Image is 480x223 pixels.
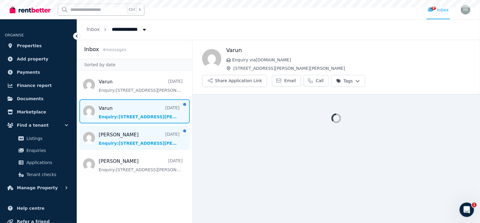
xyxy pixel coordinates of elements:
[5,106,72,118] a: Marketplace
[99,131,180,146] a: [PERSON_NAME][DATE]Enquiry:[STREET_ADDRESS][PERSON_NAME][PERSON_NAME].
[316,78,324,84] span: Call
[7,156,69,169] a: Applications
[26,135,67,142] span: Listings
[17,108,46,116] span: Marketplace
[461,5,470,14] img: Raj Bala
[5,40,72,52] a: Properties
[226,46,470,54] h1: Varun
[17,122,49,129] span: Find a tenant
[232,57,470,63] span: Enquiry via [DOMAIN_NAME]
[26,147,67,154] span: Enquiries
[17,69,40,76] span: Payments
[77,59,192,70] div: Sorted by date
[331,75,365,87] button: Tags
[5,33,24,37] span: ORGANISE
[5,53,72,65] a: Add property
[17,42,42,49] span: Properties
[202,75,267,87] button: Share Application Link
[139,7,141,12] span: k
[77,19,157,40] nav: Breadcrumb
[84,45,99,54] h2: Inbox
[233,65,470,71] span: [STREET_ADDRESS][PERSON_NAME][PERSON_NAME]
[428,7,449,13] div: Inbox
[7,169,69,181] a: Tenant checks
[87,26,100,32] a: Inbox
[303,75,329,86] a: Call
[99,158,183,173] a: [PERSON_NAME][DATE]Enquiry:[STREET_ADDRESS][PERSON_NAME][PERSON_NAME].
[127,6,137,14] span: Ctrl
[472,203,477,207] span: 1
[7,144,69,156] a: Enquiries
[5,93,72,105] a: Documents
[272,75,301,86] a: Email
[17,55,48,63] span: Add property
[5,66,72,78] a: Payments
[17,95,44,102] span: Documents
[10,5,51,14] img: RentBetter
[336,78,353,84] span: Tags
[26,171,67,178] span: Tenant checks
[5,202,72,214] a: Help centre
[5,79,72,91] a: Finance report
[284,78,296,84] span: Email
[103,47,126,52] span: 4 message s
[460,203,474,217] iframe: Intercom live chat
[5,182,72,194] button: Manage Property
[99,105,180,120] a: Varun[DATE]Enquiry:[STREET_ADDRESS][PERSON_NAME][PERSON_NAME].
[26,159,67,166] span: Applications
[7,132,69,144] a: Listings
[202,49,221,68] img: Varun
[5,119,72,131] button: Find a tenant
[431,6,436,10] span: 2
[99,78,183,93] a: Varun[DATE]Enquiry:[STREET_ADDRESS][PERSON_NAME][PERSON_NAME].
[17,184,58,191] span: Manage Property
[17,205,45,212] span: Help centre
[77,70,192,179] nav: Message list
[17,82,52,89] span: Finance report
